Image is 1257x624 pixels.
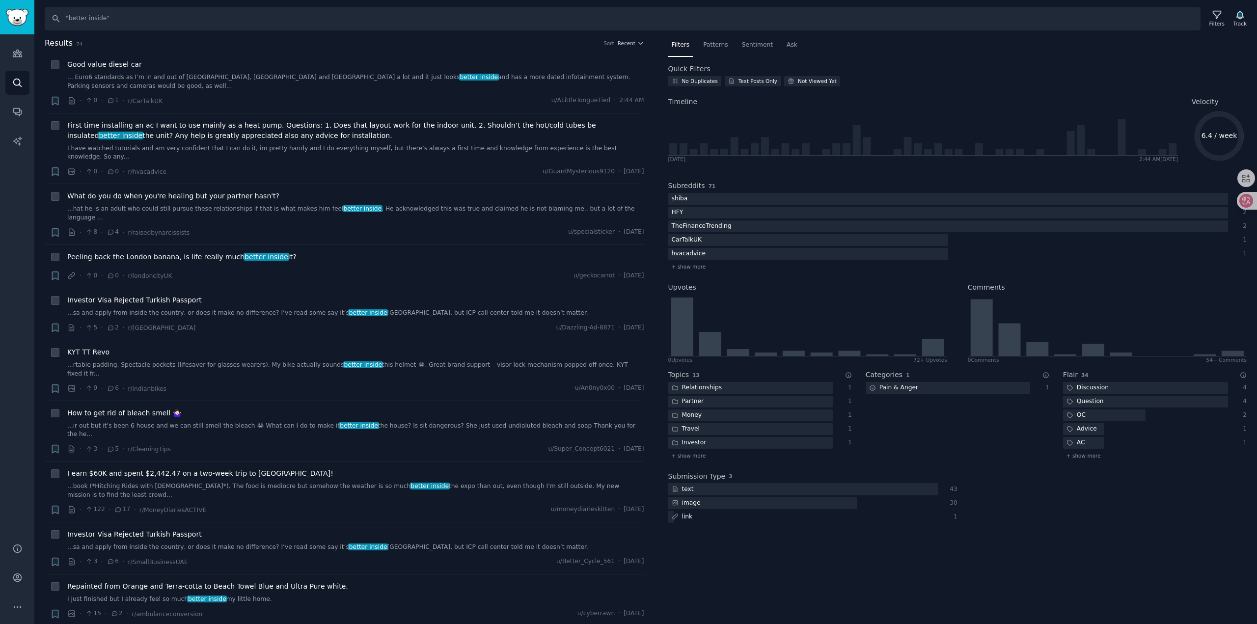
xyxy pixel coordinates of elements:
span: 1 [906,372,909,378]
span: r/ambulanceconversion [132,611,202,618]
h2: Upvotes [668,282,696,293]
span: u/Better_Cycle_561 [556,557,615,566]
span: [DATE] [624,228,644,237]
span: · [109,505,110,515]
div: Relationships [668,382,726,394]
span: 15 [85,609,101,618]
h2: Quick Filters [668,64,710,74]
h2: Subreddits [668,181,705,191]
span: KYT TT Revo [67,347,109,357]
span: u/ALittleTongueTied [551,96,611,105]
div: Track [1233,20,1247,27]
a: ...sa and apply from inside the country, or does it make no difference? I’ve read some say it’sbe... [67,309,644,318]
h2: Categories [866,370,902,380]
span: · [80,96,82,106]
span: Peeling back the London banana, is life really much it? [67,252,297,262]
a: I earn $60K and spent $2,442.47 on a two-week trip to [GEOGRAPHIC_DATA]! [67,468,333,479]
a: Investor Visa Rejected Turkish Passport [67,529,202,540]
span: 9 [85,384,97,393]
div: 1 [1238,438,1247,447]
span: r/indianbikes [128,385,166,392]
span: Patterns [703,41,728,50]
div: 1 [843,397,852,406]
span: r/CleaningTips [128,446,171,453]
a: ...book (*Hitching Rides with [DEMOGRAPHIC_DATA]*). The food is mediocre but somehow the weather ... [67,482,644,499]
span: r/[GEOGRAPHIC_DATA] [128,325,195,331]
span: r/CarTalkUK [128,98,163,105]
span: [DATE] [624,557,644,566]
div: 2 [1238,208,1247,217]
div: HFY [668,207,687,219]
div: Text Posts Only [738,78,777,84]
span: Timeline [668,97,698,107]
span: u/Super_Concept6021 [548,445,615,454]
span: better inside [348,543,388,550]
h2: Flair [1063,370,1078,380]
span: · [618,505,620,514]
span: r/londoncityUK [128,272,172,279]
span: + show more [1066,452,1101,459]
span: Recent [618,40,635,47]
a: I have watched tutorials and am very confident that I can do it, im pretty handy and I do everyth... [67,144,644,162]
span: · [101,96,103,106]
span: 5 [107,445,119,454]
div: 30 [949,499,957,508]
span: u/cyberrawn [577,609,615,618]
span: Repainted from Orange and Terra-cotta to Beach Towel Blue and Ultra Pure white. [67,581,348,592]
span: 0 [85,96,97,105]
span: 3 [729,473,732,479]
span: Filters [672,41,690,50]
span: · [80,323,82,333]
span: · [122,96,124,106]
span: · [80,505,82,515]
span: 0 [107,167,119,176]
span: · [80,166,82,177]
div: 1 [843,383,852,392]
a: ... Euro6 standards as I’m in and out of [GEOGRAPHIC_DATA], [GEOGRAPHIC_DATA] and [GEOGRAPHIC_DAT... [67,73,644,90]
div: link [668,511,696,523]
div: [DATE] [668,156,686,163]
span: · [101,323,103,333]
span: 122 [85,505,105,514]
span: 2:44 AM [619,96,644,105]
span: 2 [107,324,119,332]
span: u/specialsticker [568,228,615,237]
button: Track [1230,8,1250,29]
span: better inside [348,309,388,316]
span: [DATE] [624,505,644,514]
span: · [618,384,620,393]
span: r/raisedbynarcissists [128,229,190,236]
div: AC [1063,437,1089,449]
a: First time installing an ac I want to use mainly as a heat pump. Questions: 1. Does that layout w... [67,120,644,141]
span: [DATE] [624,271,644,280]
span: 4 [107,228,119,237]
span: · [101,166,103,177]
span: · [101,444,103,454]
div: Advice [1063,423,1100,435]
span: 74 [76,41,82,47]
span: 34 [1081,372,1089,378]
input: Search Keyword [45,7,1201,30]
span: [DATE] [624,324,644,332]
span: u/moneydiarieskitten [551,505,615,514]
span: + show more [672,263,706,270]
div: 1 [1238,425,1247,434]
span: · [122,557,124,567]
span: · [101,383,103,394]
a: What do you do when you're healing but your partner hasn't? [67,191,279,201]
span: · [80,609,82,619]
div: 43 [949,485,957,494]
span: u/GuardMysterious9120 [543,167,615,176]
span: 5 [85,324,97,332]
span: · [122,444,124,454]
span: · [618,228,620,237]
span: · [618,167,620,176]
span: u/Dazzling-Ad-8871 [556,324,615,332]
span: · [122,323,124,333]
span: better inside [459,74,499,81]
span: · [614,96,616,105]
h2: Submission Type [668,471,726,482]
span: · [80,383,82,394]
span: · [618,271,620,280]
